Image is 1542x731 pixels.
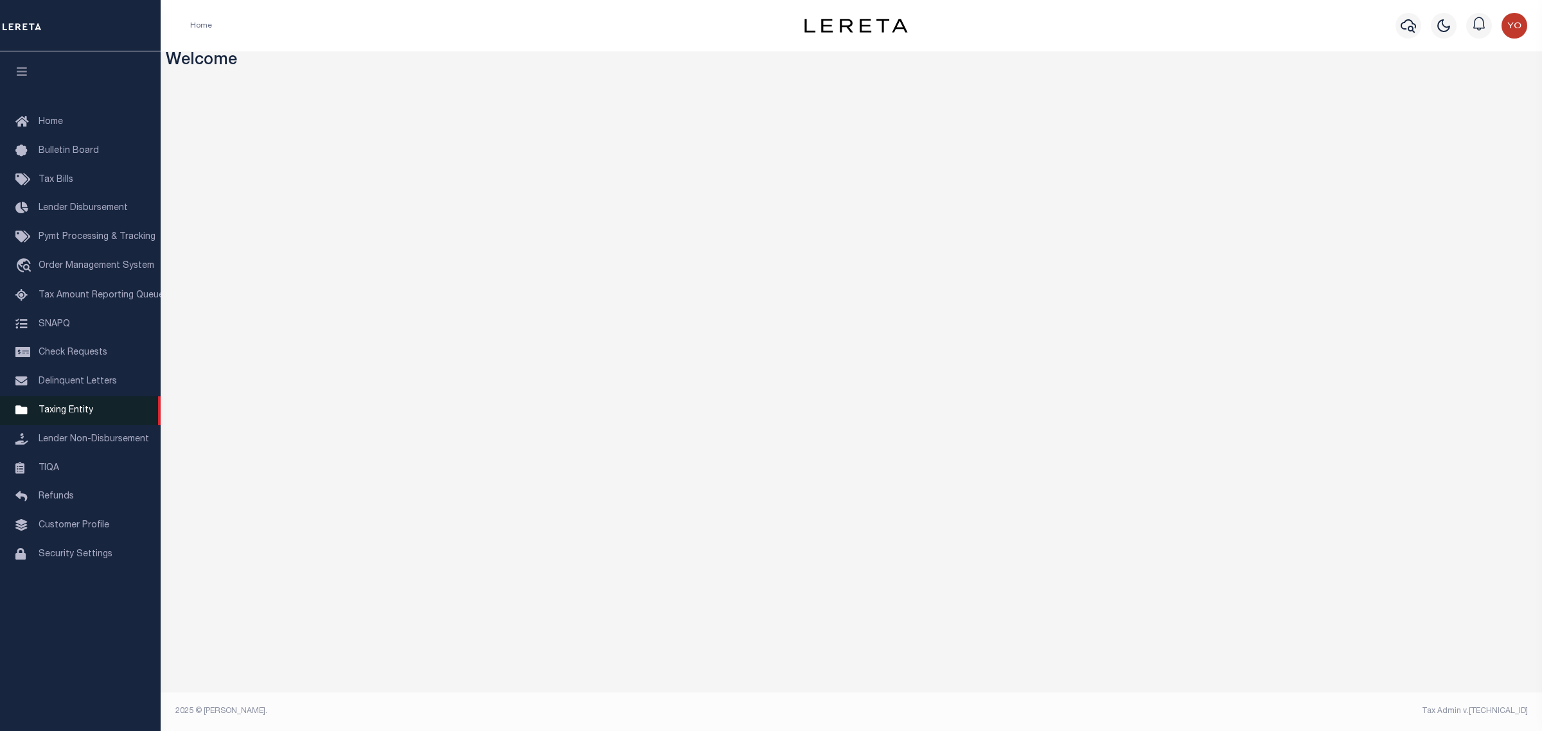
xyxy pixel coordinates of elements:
img: logo-dark.svg [804,19,907,33]
span: Refunds [39,492,74,501]
i: travel_explore [15,258,36,275]
span: Pymt Processing & Tracking [39,233,155,242]
span: Home [39,118,63,127]
span: Delinquent Letters [39,377,117,386]
span: Tax Amount Reporting Queue [39,291,164,300]
li: Home [190,20,212,31]
span: Lender Disbursement [39,204,128,213]
div: Tax Admin v.[TECHNICAL_ID] [861,705,1528,717]
span: Bulletin Board [39,146,99,155]
span: TIQA [39,463,59,472]
span: Taxing Entity [39,406,93,415]
span: Customer Profile [39,521,109,530]
span: Order Management System [39,261,154,270]
span: Check Requests [39,348,107,357]
span: Lender Non-Disbursement [39,435,149,444]
img: svg+xml;base64,PHN2ZyB4bWxucz0iaHR0cDovL3d3dy53My5vcmcvMjAwMC9zdmciIHBvaW50ZXItZXZlbnRzPSJub25lIi... [1502,13,1527,39]
span: Tax Bills [39,175,73,184]
span: Security Settings [39,550,112,559]
span: SNAPQ [39,319,70,328]
div: 2025 © [PERSON_NAME]. [166,705,852,717]
h3: Welcome [166,51,1538,71]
